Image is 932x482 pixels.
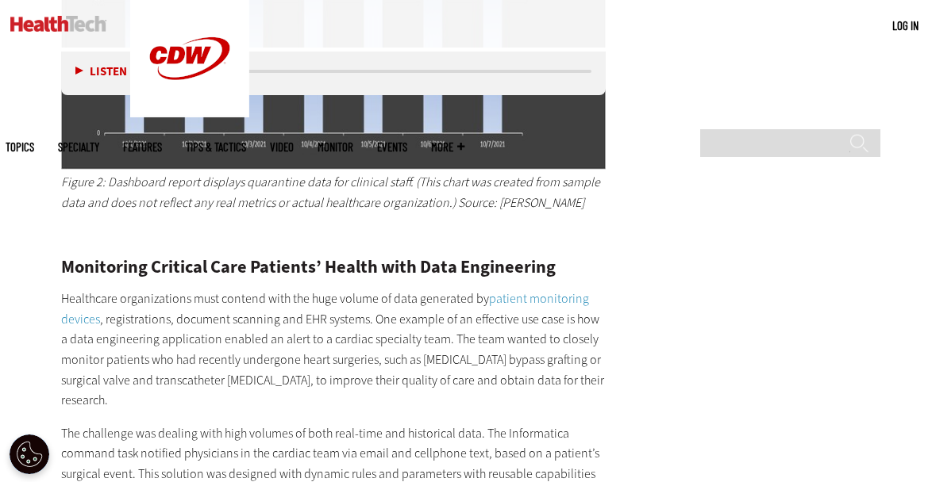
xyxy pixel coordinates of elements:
span: More [431,141,464,153]
a: MonITor [318,141,353,153]
a: patient monitoring devices [61,290,589,327]
span: Topics [6,141,34,153]
a: Features [123,141,162,153]
a: Log in [892,18,919,33]
div: User menu [892,17,919,34]
div: Cookie Settings [10,434,49,474]
h2: Monitoring Critical Care Patients’ Health with Data Engineering [61,258,606,276]
span: Specialty [58,141,99,153]
img: Home [10,16,106,32]
a: Tips & Tactics [186,141,246,153]
a: Events [377,141,407,153]
p: Healthcare organizations must contend with the huge volume of data generated by , registrations, ... [61,289,606,411]
a: Video [270,141,294,153]
button: Open Preferences [10,434,49,474]
em: Figure 2: Dashboard report displays quarantine data for clinical staff. (This chart was created f... [61,174,600,211]
a: CDW [130,105,249,121]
